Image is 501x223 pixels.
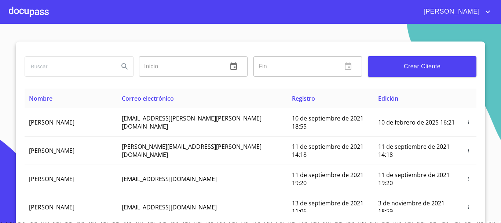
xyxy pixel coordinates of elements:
[116,58,134,75] button: Search
[29,94,52,102] span: Nombre
[418,6,483,18] span: [PERSON_NAME]
[378,118,455,126] span: 10 de febrero de 2025 16:21
[292,199,363,215] span: 13 de septiembre de 2021 11:06
[29,147,74,155] span: [PERSON_NAME]
[378,171,450,187] span: 11 de septiembre de 2021 19:20
[122,94,174,102] span: Correo electrónico
[374,61,471,72] span: Crear Cliente
[292,143,363,159] span: 11 de septiembre de 2021 14:18
[29,118,74,126] span: [PERSON_NAME]
[25,57,113,76] input: search
[378,199,445,215] span: 3 de noviembre de 2021 18:59
[122,114,262,130] span: [EMAIL_ADDRESS][PERSON_NAME][PERSON_NAME][DOMAIN_NAME]
[122,203,217,211] span: [EMAIL_ADDRESS][DOMAIN_NAME]
[378,143,450,159] span: 11 de septiembre de 2021 14:18
[29,175,74,183] span: [PERSON_NAME]
[292,94,315,102] span: Registro
[292,114,363,130] span: 10 de septiembre de 2021 18:55
[378,94,398,102] span: Edición
[29,203,74,211] span: [PERSON_NAME]
[122,143,262,159] span: [PERSON_NAME][EMAIL_ADDRESS][PERSON_NAME][DOMAIN_NAME]
[292,171,363,187] span: 11 de septiembre de 2021 19:20
[418,6,492,18] button: account of current user
[122,175,217,183] span: [EMAIL_ADDRESS][DOMAIN_NAME]
[368,56,476,77] button: Crear Cliente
